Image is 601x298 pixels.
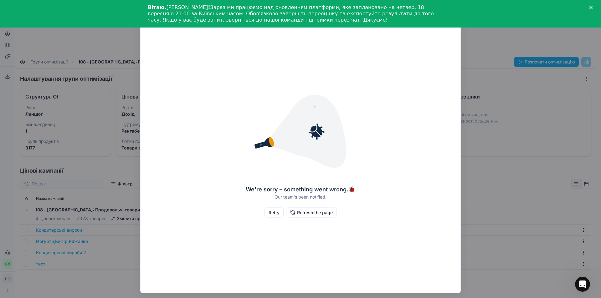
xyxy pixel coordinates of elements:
font: [PERSON_NAME] [166,4,208,10]
font: Вітаю, [148,4,166,10]
iframe: Живий чат у інтеркомі [575,277,590,292]
font: ! [208,4,210,10]
button: Refresh the page [286,207,337,217]
div: Закрити [589,6,595,9]
button: Retry [265,207,284,217]
img: crash [250,81,351,181]
div: We're sorry – something went wrong. 🐞 [246,185,355,194]
font: Зараз ми працюємо над оновленням платформи, яке заплановано на четвер, 18 вересня о 21:00 за Київ... [148,4,434,23]
div: Our team's been notified. [246,194,355,200]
